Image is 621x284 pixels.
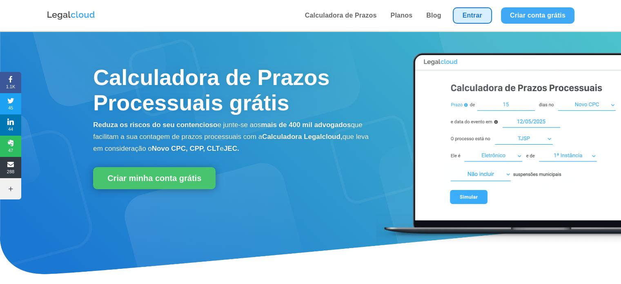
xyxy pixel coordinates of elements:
[262,133,343,141] b: Calculadora Legalcloud,
[152,145,220,152] b: Novo CPC, CPP, CLT
[93,65,329,115] span: Calculadora de Prazos Processuais grátis
[93,119,372,154] p: e junte-se aos que facilitam a sua contagem de prazos processuais com a que leva em consideração o e
[47,10,96,21] img: Logo da Legalcloud
[224,145,239,152] b: JEC.
[93,167,216,189] a: Criar minha conta grátis
[376,239,621,246] a: Calculadora de Prazos Processuais Legalcloud
[376,44,621,245] img: Calculadora de Prazos Processuais Legalcloud
[501,7,574,24] a: Criar conta grátis
[93,121,217,129] b: Reduza os riscos do seu contencioso
[453,7,492,24] a: Entrar
[261,121,351,129] b: mais de 400 mil advogados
